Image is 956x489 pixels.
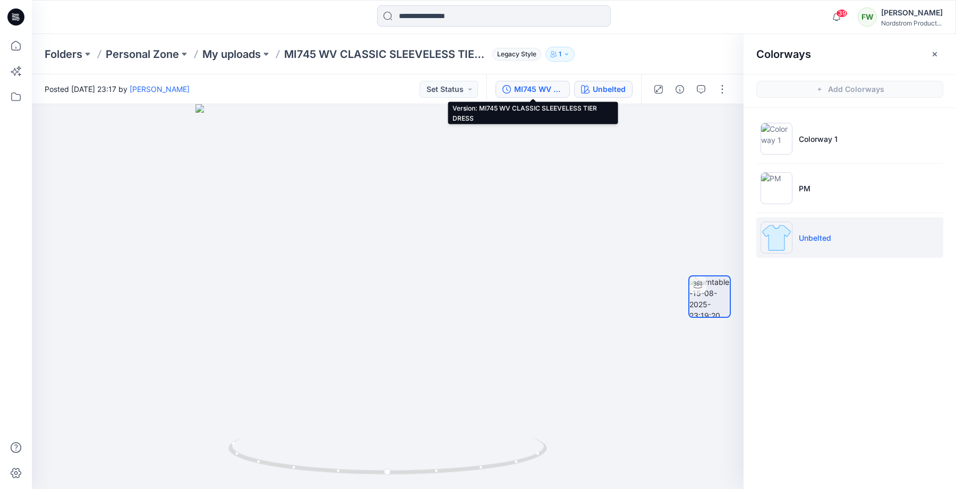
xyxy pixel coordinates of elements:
[799,183,810,194] p: PM
[671,81,688,98] button: Details
[574,81,633,98] button: Unbelted
[202,47,261,62] a: My uploads
[756,48,811,61] h2: Colorways
[496,81,570,98] button: MI745 WV CLASSIC SLEEVELESS TIER DRESS
[45,83,190,95] span: Posted [DATE] 23:17 by
[761,222,792,254] img: Unbelted
[761,123,792,155] img: Colorway 1
[492,48,541,61] span: Legacy Style
[45,47,82,62] a: Folders
[130,85,190,94] a: [PERSON_NAME]
[761,172,792,204] img: PM
[559,48,561,60] p: 1
[514,83,563,95] div: MI745 WV CLASSIC SLEEVELESS TIER DRESS
[593,83,626,95] div: Unbelted
[881,6,943,19] div: [PERSON_NAME]
[488,47,541,62] button: Legacy Style
[858,7,877,27] div: FW
[689,276,730,317] img: turntable-15-08-2025-23:19:20
[799,232,831,243] p: Unbelted
[284,47,488,62] p: MI745 WV CLASSIC SLEEVELESS TIER DRESS
[881,19,943,27] div: Nordstrom Product...
[799,133,838,145] p: Colorway 1
[545,47,575,62] button: 1
[106,47,179,62] a: Personal Zone
[836,9,848,18] span: 39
